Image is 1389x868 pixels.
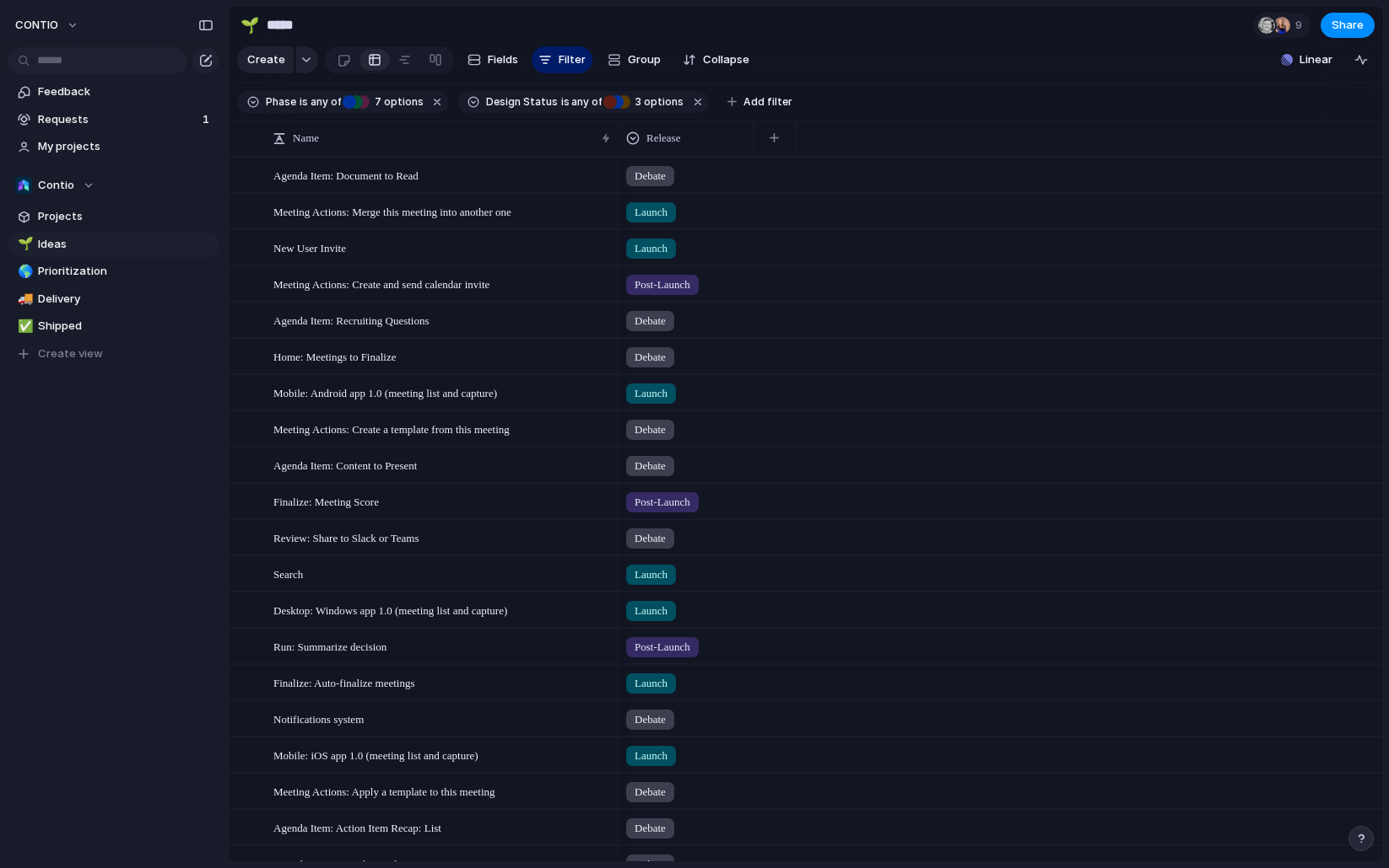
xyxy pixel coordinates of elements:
button: isany of [296,93,344,111]
button: Filter [532,46,592,73]
span: Debate [635,313,666,330]
button: CONTIO [8,12,88,39]
a: Requests1 [8,107,219,132]
span: Meeting Actions: Create a template from this meeting [273,419,510,438]
span: Debate [635,349,666,366]
span: 7 [370,95,384,108]
span: Review: Share to Slack or Teams [273,528,419,547]
span: My projects [38,138,213,155]
button: Linear [1274,47,1339,72]
span: Post-Launch [635,494,690,511]
a: My projects [8,134,219,159]
span: Agenda Item: Action Item Recap: List [273,817,441,837]
button: isany of [558,93,606,111]
a: Projects [8,204,219,229]
button: Contio [8,173,219,198]
span: Run: Summarize decision [273,636,386,656]
span: Share [1332,17,1364,34]
button: 🚚 [15,291,32,308]
span: Add filter [743,94,792,110]
span: Requests [38,111,197,128]
span: Launch [635,747,667,764]
span: Launch [635,603,667,619]
span: 9 [1295,17,1307,34]
div: 🌱Ideas [8,232,219,257]
div: 🌱 [241,13,259,36]
span: Search [273,564,303,583]
span: Launch [635,675,667,692]
span: Agenda Item: Content to Present [273,455,417,474]
span: Debate [635,530,666,547]
span: Create view [38,346,103,362]
span: Design Status [486,94,558,110]
span: Meeting Actions: Merge this meeting into another one [273,201,511,221]
button: 3 options [603,93,687,111]
span: Debate [635,458,666,474]
button: Share [1321,13,1375,38]
span: Release [646,130,680,147]
span: Notifications system [273,709,364,728]
span: Launch [635,240,667,257]
span: Debate [635,711,666,728]
span: Debate [635,168,666,185]
span: Linear [1300,51,1332,68]
span: Debate [635,421,666,438]
span: Prioritization [38,263,213,280]
div: 🌱 [18,234,30,254]
span: any of [570,94,603,110]
span: Ideas [38,236,213,253]
span: Meeting Actions: Create and send calendar invite [273,274,489,293]
span: New User Invite [273,238,346,257]
a: 🌎Prioritization [8,259,219,284]
span: Debate [635,784,666,801]
span: Filter [559,51,586,68]
span: options [370,94,424,110]
button: 🌎 [15,263,32,280]
button: Collapse [676,46,756,73]
span: Home: Meetings to Finalize [273,346,397,366]
button: 7 options [343,93,427,111]
span: is [561,94,570,110]
span: Create [247,51,285,68]
span: is [300,94,308,110]
button: ✅ [15,318,32,335]
span: Launch [635,385,667,402]
span: Group [628,51,661,68]
span: Shipped [38,318,213,335]
span: Agenda Item: Document to Read [273,165,419,185]
button: Fields [461,46,525,73]
span: Launch [635,566,667,583]
span: 3 [630,95,644,108]
span: Launch [635,204,667,221]
span: CONTIO [15,17,58,34]
span: Mobile: Android app 1.0 (meeting list and capture) [273,383,497,402]
span: options [630,94,684,110]
span: Name [293,130,319,147]
a: 🚚Delivery [8,287,219,312]
div: 🌎 [18,262,30,281]
span: Post-Launch [635,639,690,656]
span: Feedback [38,83,213,100]
span: Collapse [703,51,749,68]
span: Mobile: iOS app 1.0 (meeting list and capture) [273,745,478,764]
button: Create [237,46,294,73]
div: 🚚 [18,289,30,308]
a: ✅Shipped [8,313,219,339]
a: Feedback [8,79,219,104]
span: Finalize: Meeting Score [273,491,379,511]
div: ✅ [18,317,30,336]
span: any of [308,94,341,110]
button: Add filter [717,90,803,114]
button: 🌱 [15,236,32,253]
span: Phase [266,94,296,110]
span: Desktop: Windows app 1.0 (meeting list and capture) [273,600,507,619]
button: 🌱 [236,12,263,39]
span: Fields [488,51,518,68]
span: Delivery [38,291,213,308]
span: Meeting Actions: Apply a template to this meeting [273,781,495,801]
button: Group [599,46,669,73]
button: Create view [8,341,219,367]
